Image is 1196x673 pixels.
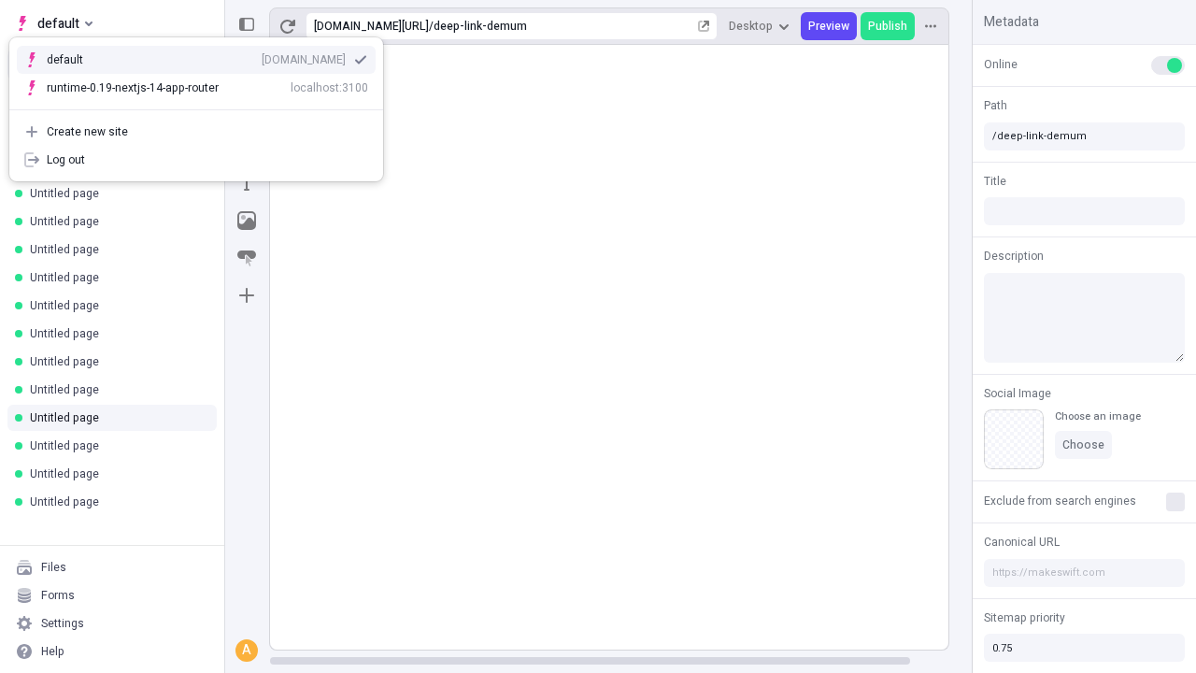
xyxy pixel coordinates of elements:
[984,493,1136,509] span: Exclude from search engines
[230,241,263,275] button: Button
[47,52,112,67] div: default
[41,588,75,603] div: Forms
[230,204,263,237] button: Image
[30,326,202,341] div: Untitled page
[984,534,1060,551] span: Canonical URL
[984,173,1006,190] span: Title
[262,52,346,67] div: [DOMAIN_NAME]
[47,80,219,95] div: runtime-0.19-nextjs-14-app-router
[861,12,915,40] button: Publish
[808,19,849,34] span: Preview
[30,214,202,229] div: Untitled page
[984,56,1018,73] span: Online
[1055,431,1112,459] button: Choose
[429,19,434,34] div: /
[721,12,797,40] button: Desktop
[1055,409,1141,423] div: Choose an image
[30,494,202,509] div: Untitled page
[30,242,202,257] div: Untitled page
[7,9,100,37] button: Select site
[230,166,263,200] button: Text
[1062,437,1104,452] span: Choose
[984,248,1044,265] span: Description
[9,38,383,109] div: Suggestions
[291,80,368,95] div: localhost:3100
[37,12,79,35] span: default
[30,410,202,425] div: Untitled page
[984,385,1051,402] span: Social Image
[434,19,694,34] div: deep-link-demum
[729,19,773,34] span: Desktop
[41,644,64,659] div: Help
[30,354,202,369] div: Untitled page
[984,609,1065,626] span: Sitemap priority
[868,19,907,34] span: Publish
[41,616,84,631] div: Settings
[801,12,857,40] button: Preview
[237,641,256,660] div: A
[30,438,202,453] div: Untitled page
[30,270,202,285] div: Untitled page
[30,466,202,481] div: Untitled page
[984,559,1185,587] input: https://makeswift.com
[984,97,1007,114] span: Path
[41,560,66,575] div: Files
[30,382,202,397] div: Untitled page
[314,19,429,34] div: [URL][DOMAIN_NAME]
[30,298,202,313] div: Untitled page
[30,186,202,201] div: Untitled page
